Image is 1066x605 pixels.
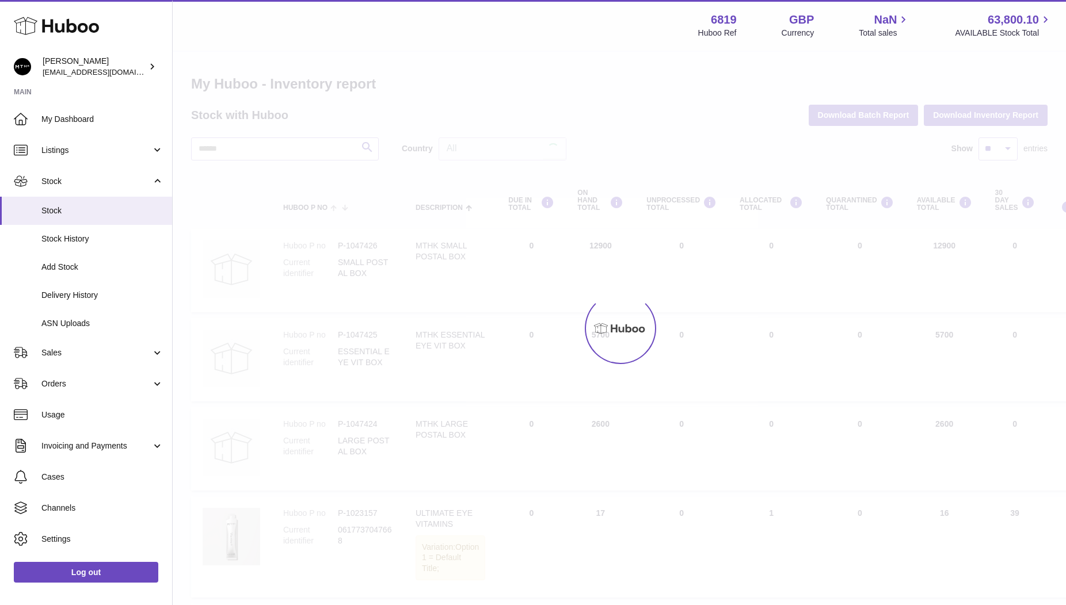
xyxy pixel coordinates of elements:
[41,409,163,420] span: Usage
[859,12,910,39] a: NaN Total sales
[874,12,897,28] span: NaN
[41,503,163,514] span: Channels
[711,12,737,28] strong: 6819
[41,318,163,329] span: ASN Uploads
[782,28,814,39] div: Currency
[41,262,163,273] span: Add Stock
[43,56,146,78] div: [PERSON_NAME]
[43,67,169,76] span: [EMAIL_ADDRESS][DOMAIN_NAME]
[41,472,163,483] span: Cases
[41,347,151,358] span: Sales
[14,562,158,583] a: Log out
[789,12,814,28] strong: GBP
[41,145,151,156] span: Listings
[41,441,151,451] span: Invoicing and Payments
[41,534,163,545] span: Settings
[698,28,737,39] div: Huboo Ref
[955,28,1052,39] span: AVAILABLE Stock Total
[859,28,910,39] span: Total sales
[14,58,31,75] img: amar@mthk.com
[41,176,151,187] span: Stock
[41,114,163,125] span: My Dashboard
[988,12,1039,28] span: 63,800.10
[41,378,151,389] span: Orders
[41,290,163,301] span: Delivery History
[955,12,1052,39] a: 63,800.10 AVAILABLE Stock Total
[41,233,163,244] span: Stock History
[41,205,163,216] span: Stock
